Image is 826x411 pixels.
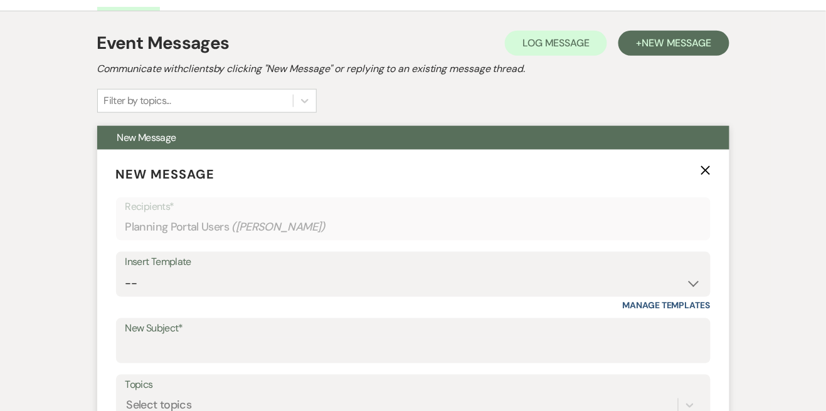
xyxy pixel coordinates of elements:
span: New Message [642,36,711,49]
button: +New Message [618,31,729,56]
h2: Communicate with clients by clicking "New Message" or replying to an existing message thread. [97,61,729,76]
p: Recipients* [125,199,701,215]
div: Planning Portal Users [125,215,701,239]
a: Manage Templates [623,299,711,311]
button: Log Message [505,31,607,56]
label: Topics [125,376,701,394]
span: New Message [117,131,176,144]
span: ( [PERSON_NAME] ) [231,219,326,236]
span: Log Message [522,36,590,49]
h1: Event Messages [97,30,230,56]
div: Filter by topics... [104,93,171,108]
label: New Subject* [125,320,701,338]
div: Insert Template [125,253,701,271]
span: New Message [116,166,215,182]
